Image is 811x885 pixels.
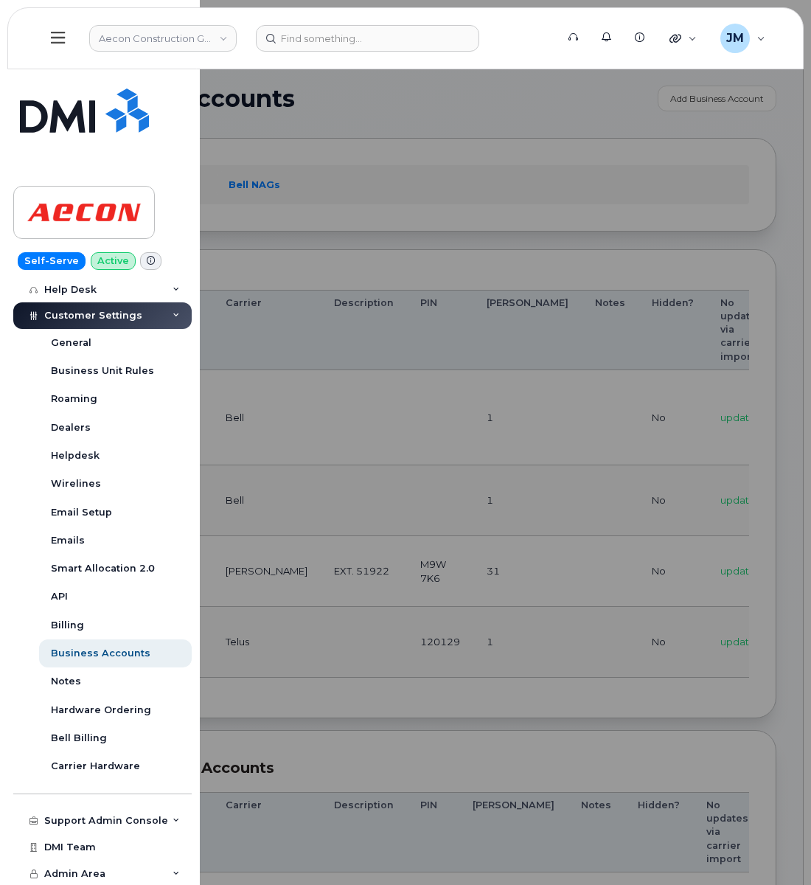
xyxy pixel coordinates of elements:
[51,534,85,547] div: Emails
[51,477,101,490] div: Wirelines
[51,704,151,717] div: Hardware Ordering
[51,336,91,350] div: General
[51,562,155,575] div: Smart Allocation 2.0
[39,499,192,527] a: Email Setup
[51,732,107,745] div: Bell Billing
[44,841,96,853] div: DMI Team
[39,357,192,385] a: Business Unit Rules
[44,868,105,879] span: Admin Area
[39,639,192,667] a: Business Accounts
[91,252,136,270] a: Active
[51,392,97,406] div: Roaming
[39,385,192,413] a: Roaming
[39,470,192,498] a: Wirelines
[39,724,192,752] a: Bell Billing
[44,310,142,321] span: Customer Settings
[39,667,192,695] a: Notes
[39,696,192,724] a: Hardware Ordering
[51,619,84,632] div: Billing
[51,760,140,773] div: Carrier Hardware
[51,364,154,378] div: Business Unit Rules
[20,88,149,133] img: Simplex My-Serve
[27,191,141,234] img: Aecon Construction Group Inc
[39,527,192,555] a: Emails
[39,555,192,583] a: Smart Allocation 2.0
[39,611,192,639] a: Billing
[51,449,100,462] div: Helpdesk
[13,834,192,861] a: DMI Team
[39,329,192,357] a: General
[39,442,192,470] a: Helpdesk
[44,284,97,296] div: Help Desk
[51,506,112,519] div: Email Setup
[51,675,81,688] div: Notes
[51,647,150,660] div: Business Accounts
[13,186,155,239] a: Aecon Construction Group Inc
[44,815,168,827] div: Support Admin Console
[18,252,86,270] a: Self-Serve
[51,590,68,603] div: API
[51,421,91,434] div: Dealers
[39,583,192,611] a: API
[39,414,192,442] a: Dealers
[39,752,192,780] a: Carrier Hardware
